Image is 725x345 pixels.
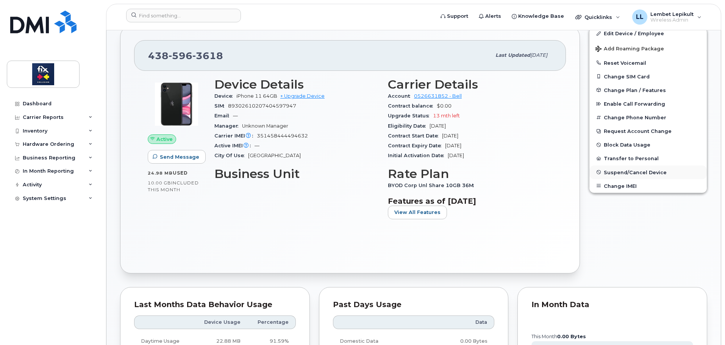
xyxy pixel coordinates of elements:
[388,197,552,206] h3: Features as of [DATE]
[394,209,441,216] span: View All Features
[214,123,242,129] span: Manager
[530,52,547,58] span: [DATE]
[154,81,199,127] img: iPhone_11.jpg
[589,165,707,179] button: Suspend/Cancel Device
[388,153,448,158] span: Initial Activation Date
[589,97,707,111] button: Enable Call Forwarding
[589,151,707,165] button: Transfer to Personal
[650,17,694,23] span: Wireless Admin
[169,50,192,61] span: 596
[247,315,296,329] th: Percentage
[589,124,707,138] button: Request Account Change
[627,9,707,25] div: Lembet Lepikult
[584,14,612,20] span: Quicklinks
[148,180,171,186] span: 10.00 GB
[604,101,665,107] span: Enable Call Forwarding
[485,12,501,20] span: Alerts
[447,12,468,20] span: Support
[214,103,228,109] span: SIM
[448,153,464,158] span: [DATE]
[636,12,644,22] span: LL
[228,103,296,109] span: 89302610207404597947
[388,78,552,91] h3: Carrier Details
[194,315,247,329] th: Device Usage
[557,334,586,339] tspan: 0.00 Bytes
[589,70,707,83] button: Change SIM Card
[156,136,173,143] span: Active
[604,169,667,175] span: Suspend/Cancel Device
[214,78,379,91] h3: Device Details
[589,56,707,70] button: Reset Voicemail
[388,167,552,181] h3: Rate Plan
[214,133,257,139] span: Carrier IMEI
[388,103,437,109] span: Contract balance
[214,143,255,148] span: Active IMEI
[248,153,301,158] span: [GEOGRAPHIC_DATA]
[589,41,707,56] button: Add Roaming Package
[595,46,664,53] span: Add Roaming Package
[388,113,433,119] span: Upgrade Status
[388,133,442,139] span: Contract Start Date
[589,138,707,151] button: Block Data Usage
[437,103,452,109] span: $0.00
[430,123,446,129] span: [DATE]
[233,113,238,119] span: —
[531,301,693,309] div: In Month Data
[192,50,223,61] span: 3618
[388,143,445,148] span: Contract Expiry Date
[414,93,462,99] a: 0526631852 - Bell
[214,113,233,119] span: Email
[495,52,530,58] span: Last updated
[242,123,288,129] span: Unknown Manager
[589,111,707,124] button: Change Phone Number
[214,167,379,181] h3: Business Unit
[445,143,461,148] span: [DATE]
[388,206,447,219] button: View All Features
[435,9,473,24] a: Support
[650,11,694,17] span: Lembet Lepikult
[333,301,495,309] div: Past Days Usage
[589,27,707,40] a: Edit Device / Employee
[236,93,277,99] span: iPhone 11 64GB
[255,143,259,148] span: —
[388,123,430,129] span: Eligibility Date
[506,9,569,24] a: Knowledge Base
[148,50,223,61] span: 438
[148,180,199,192] span: included this month
[388,183,478,188] span: BYOD Corp Unl Share 10GB 36M
[257,133,308,139] span: 351458444494632
[280,93,325,99] a: + Upgrade Device
[531,334,586,339] text: this month
[160,153,199,161] span: Send Message
[570,9,625,25] div: Quicklinks
[589,83,707,97] button: Change Plan / Features
[214,93,236,99] span: Device
[173,170,188,176] span: used
[388,93,414,99] span: Account
[473,9,506,24] a: Alerts
[604,87,666,93] span: Change Plan / Features
[148,150,206,164] button: Send Message
[422,315,494,329] th: Data
[148,170,173,176] span: 24.98 MB
[589,179,707,193] button: Change IMEI
[126,9,241,22] input: Find something...
[433,113,460,119] span: 13 mth left
[442,133,458,139] span: [DATE]
[214,153,248,158] span: City Of Use
[134,301,296,309] div: Last Months Data Behavior Usage
[518,12,564,20] span: Knowledge Base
